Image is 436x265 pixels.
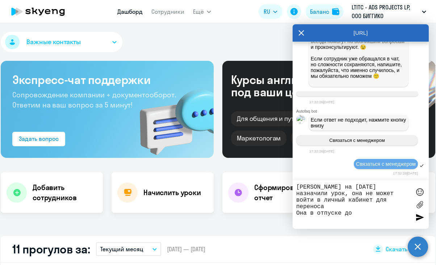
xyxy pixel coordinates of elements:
div: IT-специалистам [291,131,353,146]
img: balance [332,8,339,15]
span: [DATE] — [DATE] [167,245,205,253]
span: Важные контакты [26,37,81,47]
a: Дашборд [117,8,143,15]
label: Лимит 10 файлов [414,199,425,210]
div: Для общения и путешествий [231,111,331,126]
span: Сопровождение компании + документооборот. Ответим на ваш вопрос за 5 минут! [12,90,176,109]
button: Важные контакты [1,32,122,52]
p: Текущий месяц [100,245,143,253]
div: Баланс [310,7,329,16]
span: RU [264,7,270,16]
button: Балансbalance [306,4,344,19]
span: Связаться с менеджером [329,138,385,143]
h2: 11 прогулов за: [12,242,90,256]
img: bot avatar [297,115,306,138]
button: Связаться с менеджером [296,135,418,146]
time: 17:32:26[DATE] [309,149,334,153]
button: RU [259,4,282,19]
p: LTITC - ADS PROJECTS LP, ООО БИГГИКО [352,3,419,20]
h4: Добавить сотрудников [33,182,97,203]
time: 17:32:28[DATE] [393,171,418,175]
span: Если ответ не подходит, нажмите кнопку внизу [311,117,407,129]
button: Задать вопрос [12,132,65,146]
a: Сотрудники [151,8,184,15]
span: Ещё [193,7,204,16]
textarea: [PERSON_NAME] на [DATE] назначили урок, она не может войти в личный кабинет для переноса Она в от... [296,184,411,225]
img: bg-img [129,76,214,158]
div: Курсы английского под ваши цели [231,73,355,98]
h4: Сформировать отчет [254,182,319,203]
time: 17:32:26[DATE] [309,100,334,104]
h4: Начислить уроки [143,188,201,198]
div: Autofaq bot [296,109,429,113]
h3: Экспресс-чат поддержки [12,72,202,87]
button: Текущий месяц [96,242,161,256]
span: Связаться с менеджером [356,161,416,167]
div: Маркетологам [231,131,286,146]
div: Задать вопрос [19,134,59,143]
span: Скачать отчет [386,245,424,253]
button: LTITC - ADS PROJECTS LP, ООО БИГГИКО [348,3,430,20]
button: Ещё [193,4,211,19]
